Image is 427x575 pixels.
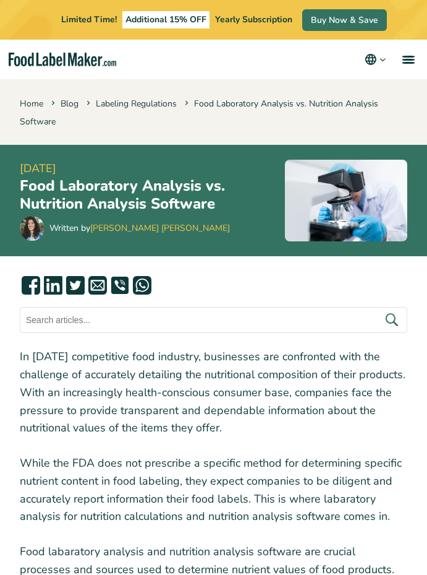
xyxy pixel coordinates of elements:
span: Yearly Subscription [215,14,292,25]
span: Additional 15% OFF [122,11,209,28]
a: [PERSON_NAME] [PERSON_NAME] [90,222,230,234]
p: In [DATE] competitive food industry, businesses are confronted with the challenge of accurately d... [20,348,407,437]
a: Labeling Regulations [96,98,177,110]
a: Buy Now & Save [302,9,387,31]
a: Home [20,98,43,110]
img: Lab worker looking through a microscope [285,160,407,242]
span: Food Laboratory Analysis vs. Nutrition Analysis Software [20,98,378,128]
a: menu [387,40,427,79]
p: While the FDA does not prescribe a specific method for determining specific nutrient content in f... [20,454,407,525]
span: [DATE] [20,160,265,177]
img: Maria Abi Hanna - Food Label Maker [20,216,44,241]
div: Written by [49,222,230,235]
input: Search articles... [20,307,407,333]
h1: Food Laboratory Analysis vs. Nutrition Analysis Software [20,177,265,213]
span: Limited Time! [61,14,117,25]
a: Blog [61,98,78,110]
